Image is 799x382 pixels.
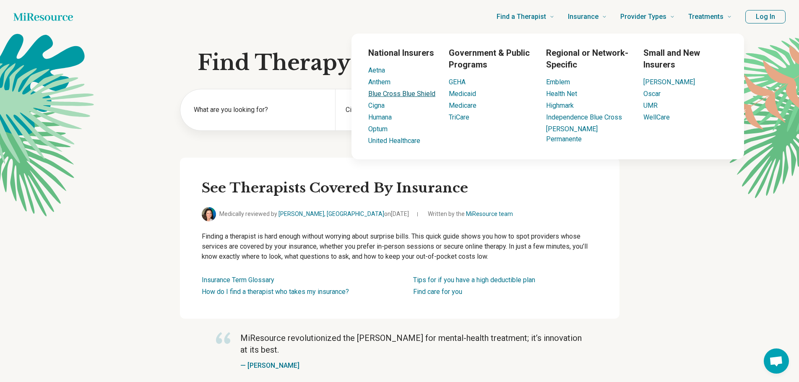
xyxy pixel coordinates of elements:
[568,11,599,23] span: Insurance
[688,11,724,23] span: Treatments
[449,90,476,98] a: Medicaid
[202,179,598,197] h2: See Therapists Covered By Insurance
[745,10,786,23] button: Log In
[413,276,535,284] a: Tips for if you have a high deductible plan
[180,50,619,75] h1: Find Therapy Covered By Insurance
[368,101,385,109] a: Cigna
[368,47,435,59] h3: National Insurers
[449,47,533,70] h3: Government & Public Programs
[384,210,409,217] span: on [DATE]
[449,113,469,121] a: TriCare
[202,231,598,262] p: Finding a therapist is hard enough without worrying about surprise bills. This quick guide shows ...
[546,101,574,109] a: Highmark
[546,78,570,86] a: Emblem
[368,78,390,86] a: Anthem
[546,125,598,143] a: [PERSON_NAME] Permanente
[643,113,670,121] a: WellCare
[449,101,476,109] a: Medicare
[368,66,385,74] a: Aetna
[202,288,349,296] a: How do I find a therapist who takes my insurance?
[546,90,577,98] a: Health Net
[240,332,583,356] p: MiResource revolutionized the [PERSON_NAME] for mental-health treatment; it’s innovation at its b...
[194,105,325,115] label: What are you looking for?
[278,210,384,217] a: [PERSON_NAME], [GEOGRAPHIC_DATA]
[368,113,392,121] a: Humana
[13,8,73,25] a: Home page
[368,90,435,98] a: Blue Cross Blue Shield
[546,113,622,121] a: Independence Blue Cross
[546,47,630,70] h3: Regional or Network-Specific
[240,361,583,371] p: — [PERSON_NAME]
[202,276,274,284] a: Insurance Term Glossary
[643,47,727,70] h3: Small and New Insurers
[643,90,661,98] a: Oscar
[368,137,420,145] a: United Healthcare
[643,101,658,109] a: UMR
[413,288,462,296] a: Find care for you
[301,34,794,159] div: Insurance
[643,78,695,86] a: [PERSON_NAME]
[368,125,388,133] a: Optum
[497,11,546,23] span: Find a Therapist
[620,11,666,23] span: Provider Types
[466,210,513,217] a: MiResource team
[428,210,513,218] span: Written by the
[219,210,409,218] span: Medically reviewed by
[764,348,789,374] div: Open chat
[449,78,466,86] a: GEHA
